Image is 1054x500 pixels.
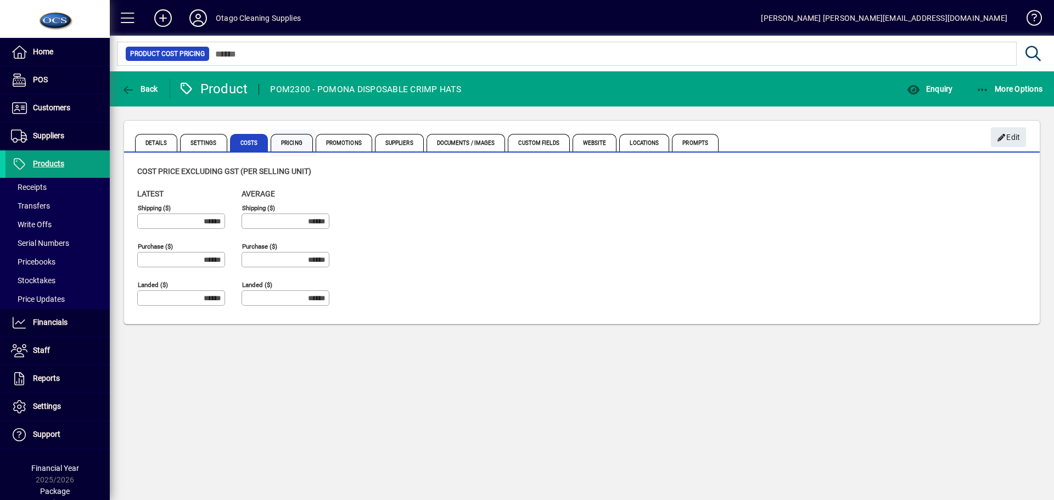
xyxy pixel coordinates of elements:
a: Knowledge Base [1018,2,1040,38]
span: Average [242,189,275,198]
div: POM2300 - POMONA DISPOSABLE CRIMP HATS [270,81,461,98]
div: [PERSON_NAME] [PERSON_NAME][EMAIL_ADDRESS][DOMAIN_NAME] [761,9,1007,27]
button: Profile [181,8,216,28]
app-page-header-button: Back [110,79,170,99]
span: Cost price excluding GST (per selling unit) [137,167,311,176]
span: Custom Fields [508,134,569,151]
span: Latest [137,189,164,198]
span: Costs [230,134,268,151]
span: Promotions [316,134,372,151]
a: Support [5,421,110,448]
span: Financial Year [31,464,79,473]
span: Suppliers [33,131,64,140]
span: Documents / Images [427,134,506,151]
span: Suppliers [375,134,424,151]
div: Otago Cleaning Supplies [216,9,301,27]
span: Products [33,159,64,168]
span: Pricing [271,134,313,151]
mat-label: Landed ($) [138,281,168,289]
button: Add [145,8,181,28]
span: Product Cost Pricing [130,48,205,59]
span: Financials [33,318,68,327]
span: Serial Numbers [11,239,69,248]
a: Suppliers [5,122,110,150]
mat-label: Purchase ($) [138,243,173,250]
div: Product [178,80,248,98]
a: POS [5,66,110,94]
a: Pricebooks [5,252,110,271]
span: Package [40,487,70,496]
button: More Options [973,79,1046,99]
mat-label: Purchase ($) [242,243,277,250]
span: Locations [619,134,669,151]
button: Enquiry [904,79,955,99]
mat-label: Landed ($) [242,281,272,289]
span: Home [33,47,53,56]
a: Financials [5,309,110,336]
span: Enquiry [907,85,952,93]
a: Customers [5,94,110,122]
span: Staff [33,346,50,355]
mat-label: Shipping ($) [242,204,275,212]
span: Details [135,134,177,151]
a: Transfers [5,196,110,215]
span: Write Offs [11,220,52,229]
a: Settings [5,393,110,420]
span: Website [573,134,617,151]
mat-label: Shipping ($) [138,204,171,212]
a: Price Updates [5,290,110,308]
button: Back [119,79,161,99]
span: Stocktakes [11,276,55,285]
span: Edit [997,128,1021,147]
span: Reports [33,374,60,383]
span: Receipts [11,183,47,192]
span: Support [33,430,60,439]
span: Pricebooks [11,257,55,266]
span: Transfers [11,201,50,210]
span: Settings [33,402,61,411]
a: Write Offs [5,215,110,234]
span: POS [33,75,48,84]
a: Reports [5,365,110,392]
button: Edit [991,127,1026,147]
span: Customers [33,103,70,112]
span: Prompts [672,134,719,151]
a: Serial Numbers [5,234,110,252]
a: Receipts [5,178,110,196]
span: More Options [976,85,1043,93]
span: Price Updates [11,295,65,304]
a: Home [5,38,110,66]
span: Settings [180,134,227,151]
a: Staff [5,337,110,364]
span: Back [121,85,158,93]
a: Stocktakes [5,271,110,290]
